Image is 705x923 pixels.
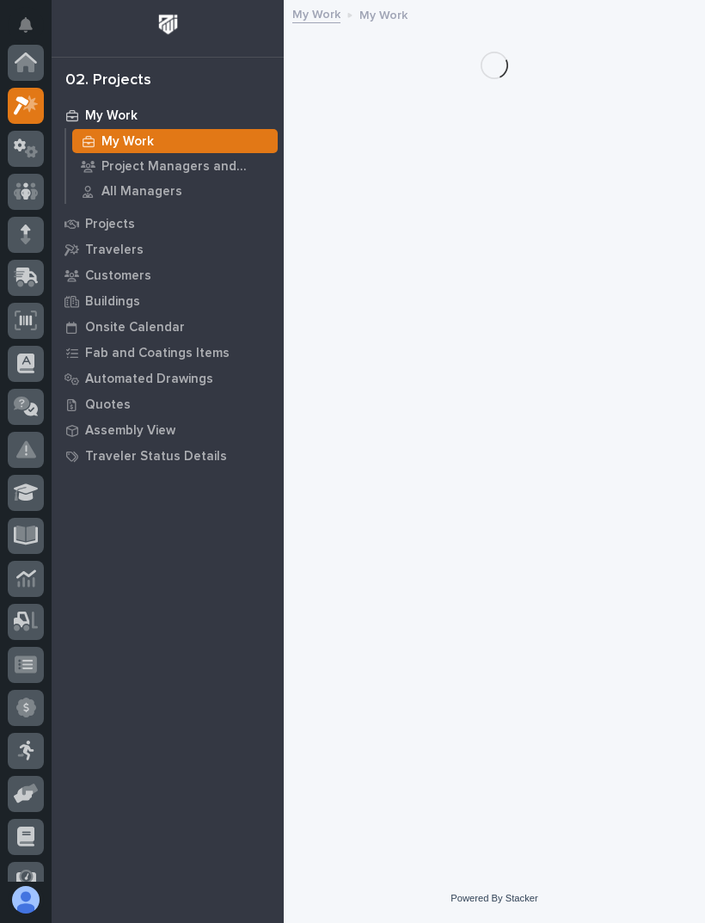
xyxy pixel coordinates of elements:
a: Projects [52,211,284,237]
a: All Managers [66,179,284,203]
p: Buildings [85,294,140,310]
a: Fab and Coatings Items [52,340,284,366]
p: Travelers [85,243,144,258]
a: Assembly View [52,417,284,443]
p: All Managers [101,184,182,200]
a: Project Managers and Engineers [66,154,284,178]
p: My Work [85,108,138,124]
div: Notifications [21,17,44,45]
button: users-avatar [8,882,44,918]
p: Projects [85,217,135,232]
button: Notifications [8,7,44,43]
a: Quotes [52,391,284,417]
p: Quotes [85,397,131,413]
a: Automated Drawings [52,366,284,391]
img: Workspace Logo [152,9,184,40]
p: Fab and Coatings Items [85,346,230,361]
p: Onsite Calendar [85,320,185,335]
p: My Work [101,134,154,150]
a: Travelers [52,237,284,262]
p: Automated Drawings [85,372,213,387]
a: Powered By Stacker [451,893,537,903]
div: 02. Projects [65,71,151,90]
a: My Work [52,102,284,128]
p: My Work [359,4,408,23]
p: Project Managers and Engineers [101,159,271,175]
a: Buildings [52,288,284,314]
a: Customers [52,262,284,288]
a: Traveler Status Details [52,443,284,469]
a: My Work [292,3,340,23]
p: Traveler Status Details [85,449,227,465]
p: Customers [85,268,151,284]
a: Onsite Calendar [52,314,284,340]
a: My Work [66,129,284,153]
p: Assembly View [85,423,175,439]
